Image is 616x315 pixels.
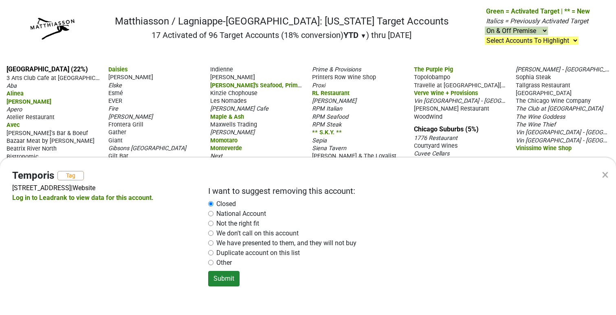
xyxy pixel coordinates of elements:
[73,184,95,192] a: Website
[216,228,299,238] label: We don't call on this account
[12,194,154,202] a: Log in to Leadrank to view data for this account.
[216,209,266,219] label: National Account
[216,199,236,209] label: Closed
[602,165,609,184] div: ×
[216,238,356,248] label: We have presented to them, and they will not buy
[216,248,300,258] label: Duplicate account on this list
[216,219,259,228] label: Not the right fit
[208,186,588,196] h2: I want to suggest removing this account:
[12,184,71,192] a: [STREET_ADDRESS]
[71,184,73,192] span: |
[216,258,232,268] label: Other
[208,271,240,286] button: Submit
[57,171,84,180] button: Tag
[12,170,54,182] h4: Temporis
